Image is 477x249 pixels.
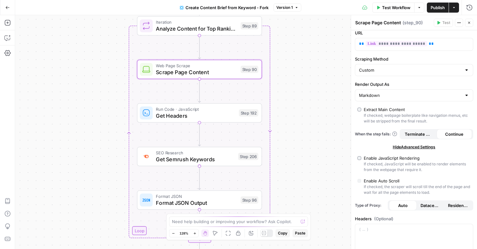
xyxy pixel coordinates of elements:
[180,231,188,236] span: 128%
[137,16,262,35] div: LoopIterationAnalyze Content for Top Ranking PagesStep 89
[374,216,393,222] span: (Optional)
[156,25,237,33] span: Analyze Content for Top Ranking Pages
[364,106,405,113] div: Extract Main Content
[445,131,463,137] span: Continue
[421,202,441,209] span: Datacenter
[241,196,258,204] div: Step 96
[156,19,237,25] span: Iteration
[198,122,201,146] g: Edge from step_192 to step_206
[274,3,301,12] button: Version 1
[364,184,471,195] div: If checked, the scraper will scroll till the end of the page and wait for all the page elements t...
[278,230,287,236] span: Copy
[137,60,262,79] div: Web Page ScrapeScrape Page ContentStep 90
[364,161,471,173] div: If checked, JavaScript will be enabled to render elements from the webpage that require it.
[239,109,258,116] div: Step 192
[156,155,235,163] span: Get Semrush Keywords
[185,4,268,11] span: Create Content Brief from Keyword - Fork
[357,108,361,111] input: Extract Main ContentIf checked, webpage boilerplate like navigation menus, etc will be stripped f...
[403,20,423,26] span: ( step_90 )
[292,229,308,237] button: Paste
[444,200,472,210] button: Residential
[156,106,236,112] span: Run Code · JavaScript
[405,131,433,137] span: Terminate Workflow
[401,129,437,139] button: Terminate Workflow
[357,156,361,160] input: Enable JavaScript RenderingIf checked, JavaScript will be enabled to render elements from the web...
[156,112,236,120] span: Get Headers
[241,66,258,73] div: Step 90
[393,144,435,150] span: Hide Advanced Settings
[355,30,473,36] label: URL
[137,103,262,122] div: Run Code · JavaScriptGet HeadersStep 192
[137,234,262,243] div: Complete
[427,3,449,13] button: Publish
[355,20,401,26] textarea: Scrape Page Content
[156,68,237,76] span: Scrape Page Content
[382,4,410,11] span: Test Workflow
[357,179,361,183] input: Enable Auto ScrollIf checked, the scraper will scroll till the end of the page and wait for all t...
[198,36,201,59] g: Edge from step_89 to step_90
[198,79,201,102] g: Edge from step_90 to step_192
[359,92,462,98] input: Markdown
[156,199,237,207] span: Format JSON Output
[241,22,258,29] div: Step 89
[156,62,237,69] span: Web Page Scrape
[238,153,258,160] div: Step 206
[276,5,293,10] span: Version 1
[355,216,473,222] label: Headers
[398,202,408,209] span: Auto
[142,153,150,160] img: ey5lt04xp3nqzrimtu8q5fsyor3u
[275,229,290,237] button: Copy
[364,113,471,124] div: If checked, webpage boilerplate like navigation menus, etc will be stripped from the final result.
[355,56,473,62] label: Scraping Method
[364,178,399,184] div: Enable Auto Scroll
[372,3,414,13] button: Test Workflow
[355,81,473,87] label: Render Output As
[434,19,453,27] button: Test
[442,20,450,26] span: Test
[359,67,462,73] input: Custom
[431,4,445,11] span: Publish
[156,150,235,156] span: SEO Research
[137,190,262,210] div: Format JSONFormat JSON OutputStep 96
[156,193,237,199] span: Format JSON
[355,131,397,137] a: When the step fails:
[355,203,385,208] span: Type of Proxy:
[417,200,445,210] button: Datacenter
[137,147,262,166] div: SEO ResearchGet Semrush KeywordsStep 206
[176,3,272,13] button: Create Content Brief from Keyword - Fork
[188,234,211,243] div: Complete
[295,230,305,236] span: Paste
[364,155,420,161] div: Enable JavaScript Rendering
[198,166,201,189] g: Edge from step_206 to step_96
[448,202,468,209] span: Residential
